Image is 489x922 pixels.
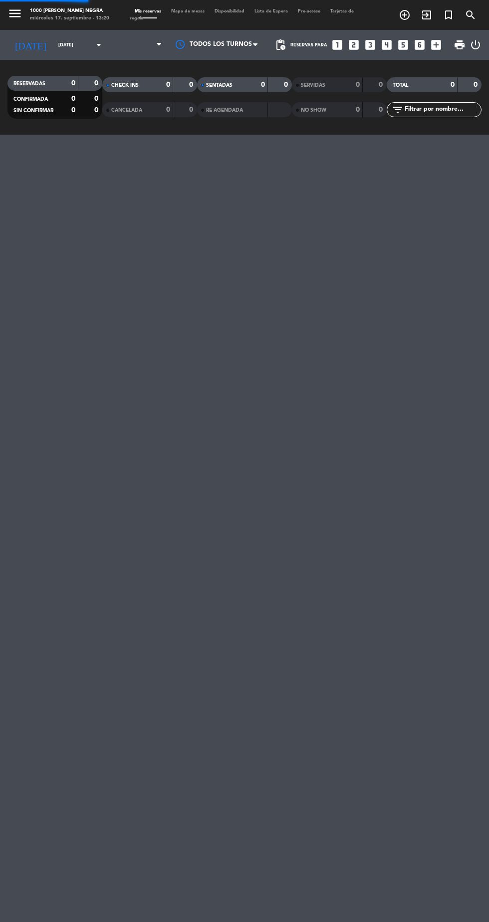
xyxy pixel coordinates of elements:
strong: 0 [94,80,100,87]
i: looks_5 [397,38,410,51]
strong: 0 [166,81,170,88]
span: Reservas para [290,42,327,48]
strong: 0 [71,80,75,87]
i: power_settings_new [470,39,482,51]
i: add_box [430,38,443,51]
div: miércoles 17. septiembre - 13:20 [30,15,109,22]
span: SENTADAS [206,83,233,88]
span: pending_actions [274,39,286,51]
i: search [465,9,477,21]
span: RE AGENDADA [206,108,243,113]
i: looks_6 [413,38,426,51]
strong: 0 [284,81,290,88]
span: Disponibilidad [210,9,249,13]
i: turned_in_not [443,9,455,21]
input: Filtrar por nombre... [404,104,481,115]
span: print [454,39,466,51]
span: TOTAL [393,83,408,88]
i: looks_two [347,38,360,51]
i: looks_one [331,38,344,51]
span: Mis reservas [130,9,166,13]
span: CANCELADA [111,108,142,113]
i: menu [7,6,22,21]
strong: 0 [379,106,385,113]
div: LOG OUT [470,30,482,60]
i: arrow_drop_down [93,39,105,51]
span: SERVIDAS [301,83,325,88]
strong: 0 [356,106,360,113]
strong: 0 [261,81,265,88]
i: exit_to_app [421,9,433,21]
i: add_circle_outline [399,9,411,21]
strong: 0 [71,107,75,114]
i: looks_4 [380,38,393,51]
button: menu [7,6,22,23]
div: 1000 [PERSON_NAME] Negra [30,7,109,15]
strong: 0 [189,106,195,113]
span: NO SHOW [301,108,326,113]
strong: 0 [94,107,100,114]
strong: 0 [166,106,170,113]
i: looks_3 [364,38,377,51]
span: RESERVADAS [13,81,45,86]
span: Mapa de mesas [166,9,210,13]
i: filter_list [392,104,404,116]
i: [DATE] [7,35,53,55]
strong: 0 [474,81,480,88]
span: SIN CONFIRMAR [13,108,53,113]
span: Lista de Espera [249,9,293,13]
strong: 0 [94,95,100,102]
strong: 0 [71,95,75,102]
span: CONFIRMADA [13,97,48,102]
strong: 0 [379,81,385,88]
strong: 0 [189,81,195,88]
span: CHECK INS [111,83,139,88]
strong: 0 [356,81,360,88]
strong: 0 [451,81,455,88]
span: Pre-acceso [293,9,325,13]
